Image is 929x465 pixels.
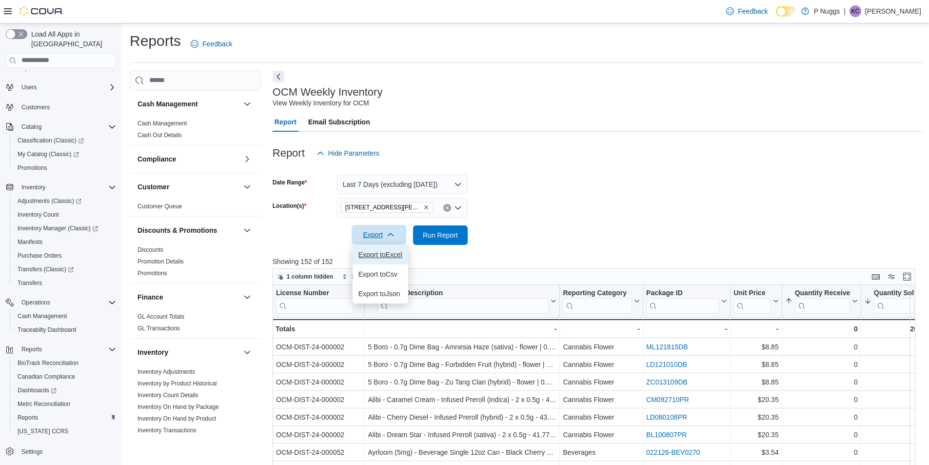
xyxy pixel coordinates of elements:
[2,120,120,134] button: Catalog
[733,411,778,423] div: $20.35
[10,411,120,425] button: Reports
[138,313,184,320] a: GL Account Totals
[785,394,857,405] div: 0
[338,271,395,283] button: 3 fields sorted
[18,81,40,93] button: Users
[14,398,116,410] span: Metrc Reconciliation
[733,323,778,335] div: -
[2,100,120,114] button: Customers
[138,182,239,192] button: Customer
[138,324,180,332] span: GL Transactions
[2,81,120,94] button: Users
[886,271,897,283] button: Display options
[308,112,370,132] span: Email Subscription
[14,425,72,437] a: [US_STATE] CCRS
[368,429,556,441] div: Alibi - Dream Star - Infused Preroll (sativa) - 2 x 0.5g - 41.77% THC | 1.00g
[138,439,180,445] a: Package Details
[138,427,197,434] a: Inventory Transactions
[138,325,180,332] a: GL Transactions
[18,427,68,435] span: [US_STATE] CCRS
[563,323,640,335] div: -
[563,411,640,423] div: Cannabis Flower
[423,230,458,240] span: Run Report
[2,343,120,356] button: Reports
[138,426,197,434] span: Inventory Transactions
[377,288,549,298] div: Product Description
[785,446,857,458] div: 0
[138,404,219,410] a: Inventory On Hand by Package
[138,347,168,357] h3: Inventory
[138,292,239,302] button: Finance
[353,245,408,264] button: Export toExcel
[241,98,253,110] button: Cash Management
[18,344,116,355] span: Reports
[18,445,116,457] span: Settings
[2,444,120,458] button: Settings
[14,384,60,396] a: Dashboards
[10,235,120,249] button: Manifests
[10,370,120,384] button: Canadian Compliance
[368,411,556,423] div: Alibi - Cherry Diesel - Infused Preroll (hybrid) - 2 x 0.5g - 43.4% THC | 1.00g
[138,415,216,422] a: Inventory On Hand by Product
[722,1,771,21] a: Feedback
[18,182,116,193] span: Inventory
[733,394,778,405] div: $20.35
[14,412,42,424] a: Reports
[864,394,922,405] div: 1
[241,181,253,193] button: Customer
[138,258,184,265] a: Promotion Details
[864,411,922,423] div: 0
[14,148,83,160] a: My Catalog (Classic)
[138,131,182,139] span: Cash Out Details
[563,288,632,298] div: Reporting Category
[21,183,45,191] span: Inventory
[14,310,116,322] span: Cash Management
[130,118,261,145] div: Cash Management
[18,326,76,334] span: Traceabilty Dashboard
[864,323,922,335] div: 201
[241,224,253,236] button: Discounts & Promotions
[901,271,913,283] button: Enter fullscreen
[14,195,116,207] span: Adjustments (Classic)
[18,386,57,394] span: Dashboards
[14,263,116,275] span: Transfers (Classic)
[276,288,354,298] div: License Number
[733,376,778,388] div: $8.85
[14,162,116,174] span: Promotions
[368,376,556,388] div: 5 Boro - 0.7g Dime Bag - Zu Tang Clan (hybrid) - flower | 0.70g
[14,398,74,410] a: Metrc Reconciliation
[18,297,54,308] button: Operations
[563,359,640,370] div: Cannabis Flower
[794,288,850,298] div: Quantity Received
[138,269,167,277] span: Promotions
[337,175,468,194] button: Last 7 Days (excluding [DATE])
[130,201,261,216] div: Customer
[563,376,640,388] div: Cannabis Flower
[273,271,337,283] button: 1 column hidden
[454,204,462,212] button: Open list of options
[138,132,182,139] a: Cash Out Details
[733,341,778,353] div: $8.85
[646,288,719,298] div: Package ID
[14,250,116,262] span: Purchase Orders
[776,6,796,17] input: Dark Mode
[864,359,922,370] div: 0
[14,324,116,336] span: Traceabilty Dashboard
[874,288,914,313] div: Quantity Sold
[14,277,46,289] a: Transfers
[138,154,176,164] h3: Compliance
[357,225,400,244] span: Export
[130,311,261,338] div: Finance
[18,211,59,219] span: Inventory Count
[138,292,163,302] h3: Finance
[14,236,46,248] a: Manifests
[18,150,79,158] span: My Catalog (Classic)
[21,448,42,456] span: Settings
[138,120,187,127] a: Cash Management
[241,346,253,358] button: Inventory
[18,81,116,93] span: Users
[18,121,116,133] span: Catalog
[313,143,383,163] button: Hide Parameters
[14,209,63,221] a: Inventory Count
[10,263,120,276] a: Transfers (Classic)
